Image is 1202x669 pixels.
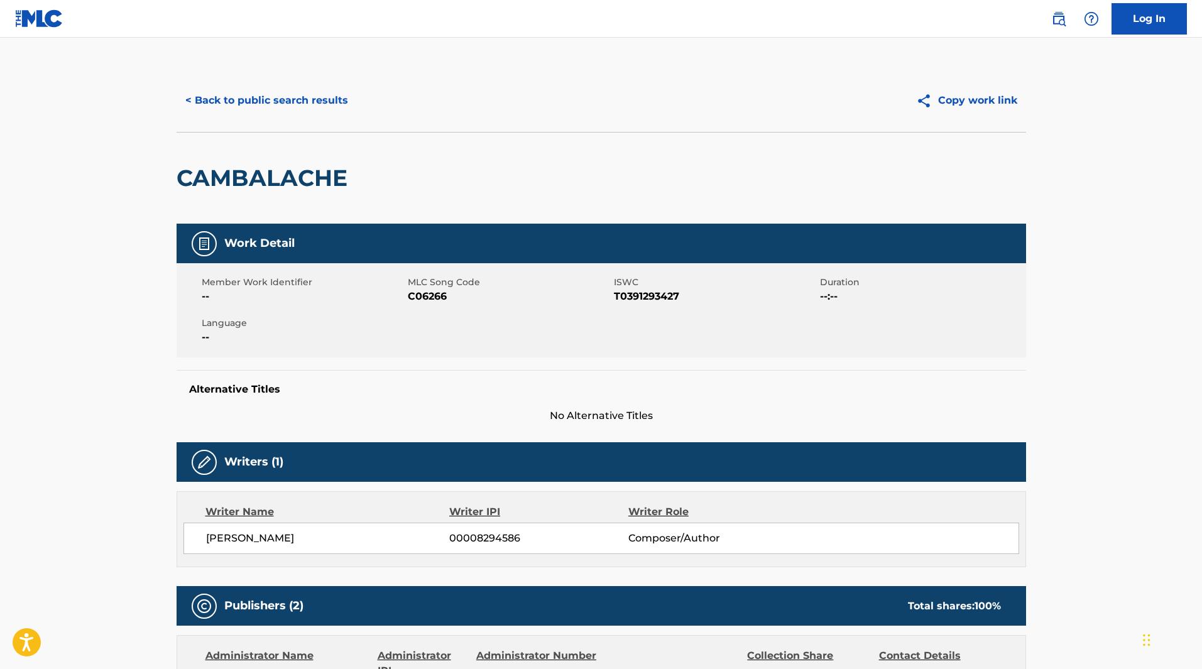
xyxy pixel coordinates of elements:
div: Writer Role [628,504,791,519]
div: Help [1079,6,1104,31]
img: Writers [197,455,212,470]
span: T0391293427 [614,289,817,304]
div: Writer IPI [449,504,628,519]
div: Widget de chat [1139,609,1202,669]
span: [PERSON_NAME] [206,531,450,546]
button: < Back to public search results [177,85,357,116]
img: help [1084,11,1099,26]
h5: Alternative Titles [189,383,1014,396]
h5: Writers (1) [224,455,283,469]
img: Copy work link [916,93,938,109]
div: Glisser [1143,621,1150,659]
span: 00008294586 [449,531,628,546]
span: -- [202,289,405,304]
span: Member Work Identifier [202,276,405,289]
h5: Publishers (2) [224,599,303,613]
span: Composer/Author [628,531,791,546]
img: MLC Logo [15,9,63,28]
a: Log In [1112,3,1187,35]
div: Total shares: [908,599,1001,614]
span: 100 % [975,600,1001,612]
span: ISWC [614,276,817,289]
iframe: Chat Widget [1139,609,1202,669]
span: -- [202,330,405,345]
h5: Work Detail [224,236,295,251]
h2: CAMBALACHE [177,164,354,192]
span: C06266 [408,289,611,304]
a: Public Search [1046,6,1071,31]
img: Publishers [197,599,212,614]
button: Copy work link [907,85,1026,116]
span: Duration [820,276,1023,289]
img: search [1051,11,1066,26]
div: Writer Name [205,504,450,519]
span: MLC Song Code [408,276,611,289]
span: --:-- [820,289,1023,304]
span: No Alternative Titles [177,408,1026,423]
img: Work Detail [197,236,212,251]
span: Language [202,317,405,330]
